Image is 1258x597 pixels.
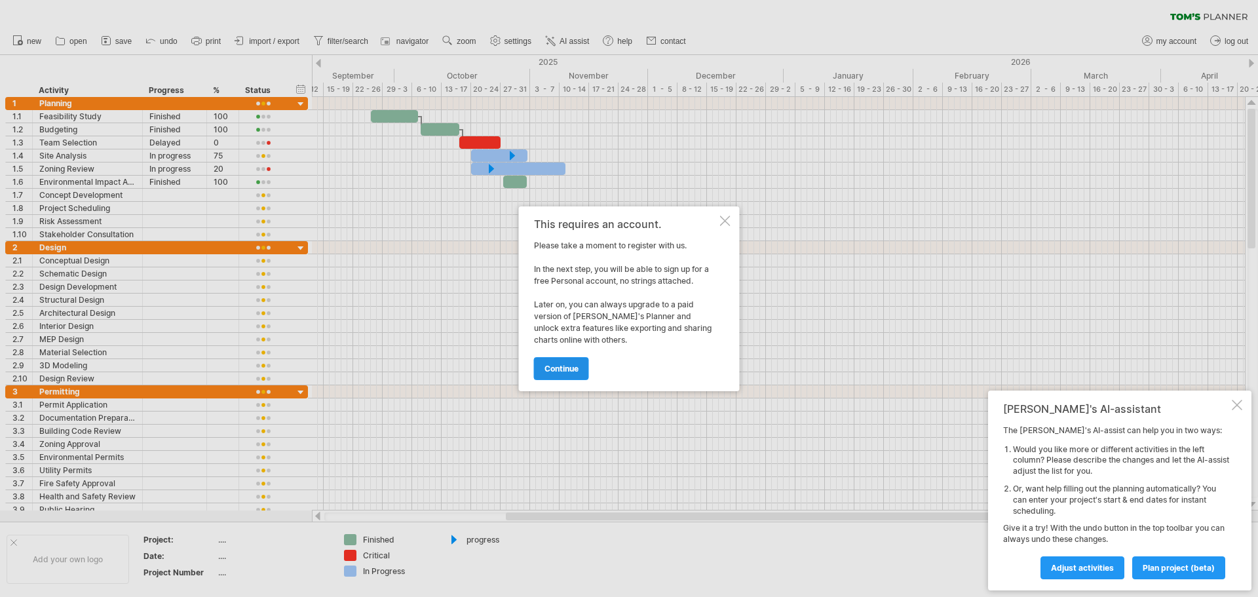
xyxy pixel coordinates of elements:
span: continue [544,364,579,374]
span: Adjust activities [1051,563,1114,573]
div: This requires an account. [534,218,717,230]
li: Or, want help filling out the planning automatically? You can enter your project's start & end da... [1013,484,1229,516]
div: Please take a moment to register with us. In the next step, you will be able to sign up for a fre... [534,218,717,379]
span: plan project (beta) [1143,563,1215,573]
a: continue [534,357,589,380]
div: The [PERSON_NAME]'s AI-assist can help you in two ways: Give it a try! With the undo button in th... [1003,425,1229,579]
div: [PERSON_NAME]'s AI-assistant [1003,402,1229,415]
a: Adjust activities [1040,556,1124,579]
a: plan project (beta) [1132,556,1225,579]
li: Would you like more or different activities in the left column? Please describe the changes and l... [1013,444,1229,477]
